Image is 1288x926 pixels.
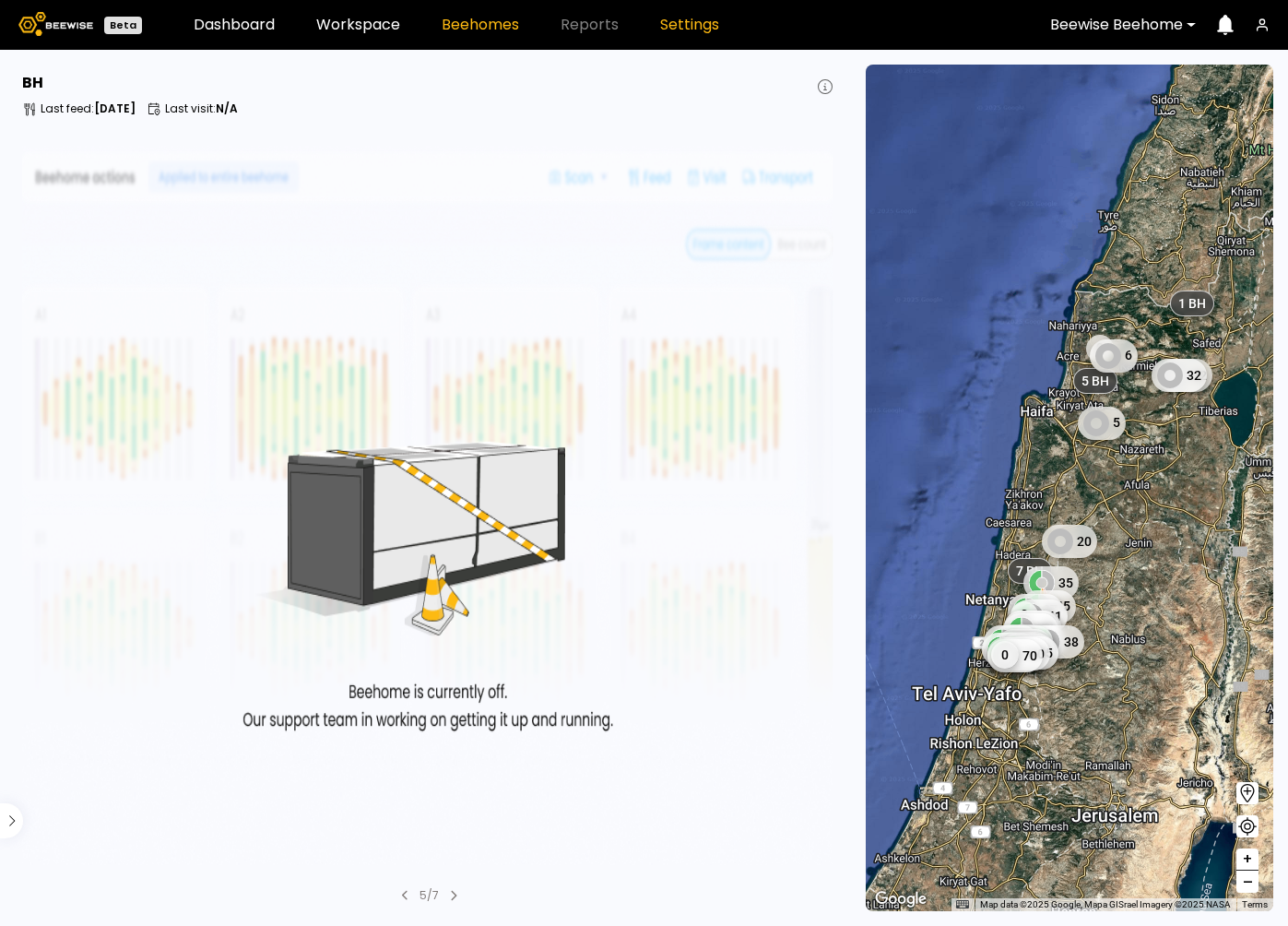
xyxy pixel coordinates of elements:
div: 0 [1010,601,1038,629]
div: 35 [1023,566,1079,600]
button: Keyboard shortcuts [956,898,969,911]
a: Beehomes [442,18,519,32]
b: [DATE] [94,101,136,116]
div: 44 [998,629,1053,662]
div: 120 [988,637,1051,671]
div: 5 [1078,407,1126,440]
div: 41 [1012,600,1068,633]
div: 6 [1090,339,1138,373]
div: 45 [984,625,1039,659]
p: Last feed : [41,103,136,114]
div: 70 [987,639,1043,672]
div: 55 [999,635,1055,669]
span: + [1242,848,1253,871]
h3: BH [22,76,43,90]
button: + [1236,849,1258,871]
div: 40 [982,633,1037,666]
span: 7 BH [1016,563,1044,579]
img: Beewise logo [18,12,93,36]
span: Reports [561,18,619,32]
b: N/A [216,101,238,116]
div: Beta [104,17,142,34]
div: 0 [991,641,1019,669]
div: 27 [999,634,1055,667]
div: 38 [1029,625,1084,659]
div: 37 [1008,594,1063,627]
img: Empty State [22,146,836,865]
a: Dashboard [194,18,275,32]
a: Workspace [316,18,400,32]
div: 5 / 7 [419,887,439,904]
p: Last visit : [165,103,238,114]
a: Open this area in Google Maps (opens a new window) [870,887,931,911]
div: 17 [1003,613,1058,647]
div: 20 [1042,525,1097,558]
img: Google [870,887,931,911]
div: 32 [1152,359,1207,392]
div: 0 [1086,335,1114,362]
a: Settings [660,18,719,32]
span: 5 BH [1081,373,1109,389]
span: Map data ©2025 Google, Mapa GISrael Imagery ©2025 NASA [980,899,1231,909]
button: – [1236,871,1258,893]
span: 1 BH [1178,295,1206,312]
a: Terms [1242,899,1268,909]
div: 45 [1021,590,1076,623]
div: 48 [1004,611,1059,644]
span: – [1243,871,1253,894]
